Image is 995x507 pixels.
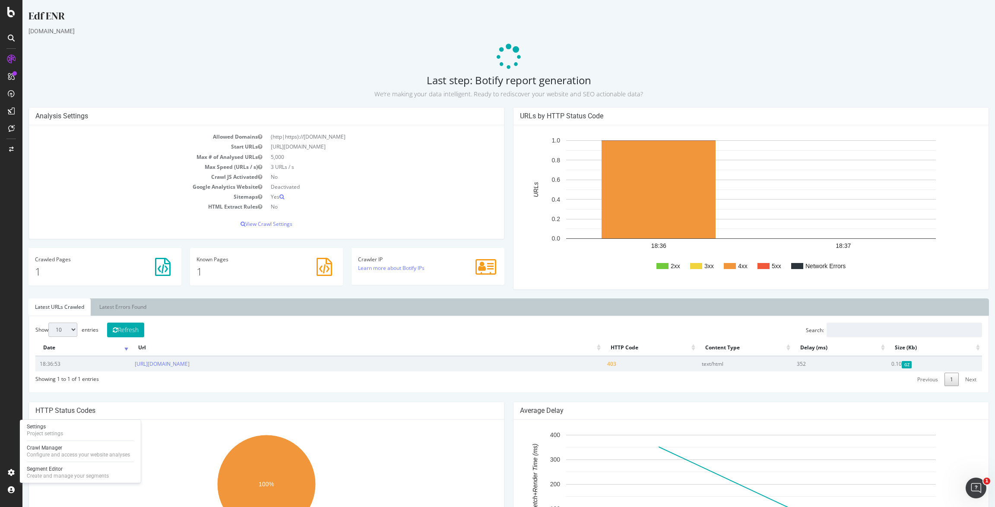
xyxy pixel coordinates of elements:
[6,74,966,98] h2: Last step: Botify report generation
[13,202,244,212] td: HTML Extract Rules
[26,323,55,337] select: Showentries
[749,263,759,269] text: 5xx
[529,137,538,144] text: 1.0
[497,406,960,415] h4: Average Delay
[510,182,517,197] text: URLs
[528,456,538,463] text: 300
[983,478,990,485] span: 1
[497,132,960,283] svg: A chart.
[27,444,130,451] div: Crawl Manager
[13,172,244,182] td: Crawl JS Activated
[865,339,960,356] th: Size (Kb): activate to sort column ascending
[529,157,538,164] text: 0.8
[6,27,966,35] div: [DOMAIN_NAME]
[716,263,725,269] text: 4xx
[244,202,475,212] td: No
[528,481,538,488] text: 200
[13,257,152,262] h4: Pages Crawled
[13,371,76,383] div: Showing 1 to 1 of 1 entries
[865,356,960,371] td: 0.10
[13,264,152,279] p: 1
[585,360,594,368] span: 403
[174,264,314,279] p: 1
[529,235,538,242] text: 0.0
[244,152,475,162] td: 5,000
[675,339,770,356] th: Content Type: activate to sort column ascending
[922,373,936,386] a: 1
[23,465,137,480] a: Segment EditorCreate and manage your segments
[244,182,475,192] td: Deactivated
[783,263,823,269] text: Network Errors
[13,192,244,202] td: Sitemaps
[648,263,658,269] text: 2xx
[352,90,621,98] small: We’re making your data intelligent. Ready to rediscover your website and SEO actionable data?
[174,257,314,262] h4: Pages Known
[529,215,538,222] text: 0.2
[27,451,130,458] div: Configure and access your website analyses
[813,242,828,249] text: 18:37
[27,472,109,479] div: Create and manage your segments
[629,242,644,249] text: 18:36
[244,142,475,152] td: [URL][DOMAIN_NAME]
[336,257,475,262] h4: Crawler IP
[529,196,538,203] text: 0.4
[13,339,108,356] th: Date: activate to sort column ascending
[889,373,921,386] a: Previous
[528,431,538,438] text: 400
[13,152,244,162] td: Max # of Analysed URLs
[244,162,475,172] td: 3 URLs / s
[27,466,109,472] div: Segment Editor
[770,356,865,371] td: 352
[13,112,475,120] h4: Analysis Settings
[804,323,960,337] input: Search:
[70,298,130,316] a: Latest Errors Found
[244,192,475,202] td: Yes
[937,373,960,386] a: Next
[244,172,475,182] td: No
[966,478,986,498] iframe: Intercom live chat
[236,481,252,488] text: 100%
[13,132,244,142] td: Allowed Domains
[23,422,137,438] a: SettingsProject settings
[13,182,244,192] td: Google Analytics Website
[13,406,475,415] h4: HTTP Status Codes
[112,360,167,368] a: [URL][DOMAIN_NAME]
[770,339,865,356] th: Delay (ms): activate to sort column ascending
[682,263,691,269] text: 3xx
[783,323,960,337] label: Search:
[336,264,402,272] a: Learn more about Botify IPs
[13,220,475,228] p: View Crawl Settings
[244,132,475,142] td: (http|https)://[DOMAIN_NAME]
[108,339,580,356] th: Url: activate to sort column ascending
[13,356,108,371] td: 18:36:53
[13,323,76,337] label: Show entries
[13,162,244,172] td: Max Speed (URLs / s)
[879,361,889,368] span: Gzipped Content
[580,339,675,356] th: HTTP Code: activate to sort column ascending
[27,430,63,437] div: Project settings
[85,323,122,337] button: Refresh
[6,9,966,27] div: Edf ENR
[23,444,137,459] a: Crawl ManagerConfigure and access your website analyses
[529,176,538,183] text: 0.6
[13,142,244,152] td: Start URLs
[675,356,770,371] td: text/html
[497,112,960,120] h4: URLs by HTTP Status Code
[6,298,68,316] a: Latest URLs Crawled
[27,423,63,430] div: Settings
